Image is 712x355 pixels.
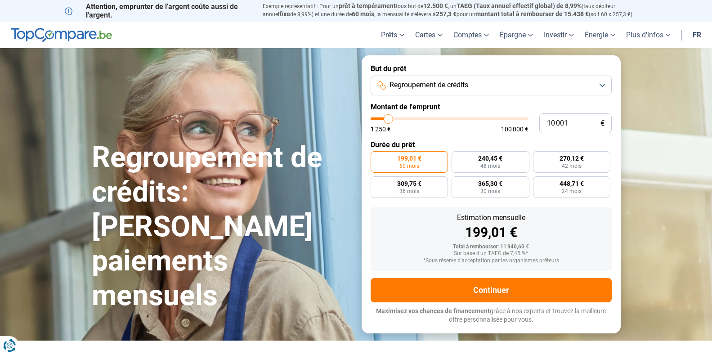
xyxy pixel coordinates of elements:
span: 24 mois [562,189,582,194]
p: Attention, emprunter de l'argent coûte aussi de l'argent. [65,2,252,19]
span: 60 mois [399,163,419,169]
div: Estimation mensuelle [378,214,605,221]
a: Prêts [376,22,410,48]
a: Cartes [410,22,448,48]
h1: Regroupement de crédits: [PERSON_NAME] paiements mensuels [92,140,351,313]
a: Comptes [448,22,494,48]
span: 448,71 € [560,180,584,187]
span: 60 mois [352,10,374,18]
span: 42 mois [562,163,582,169]
span: 365,30 € [478,180,502,187]
img: TopCompare [11,28,112,42]
span: € [600,120,605,127]
a: Énergie [579,22,621,48]
span: Regroupement de crédits [390,80,468,90]
span: TAEG (Taux annuel effectif global) de 8,99% [457,2,582,9]
span: 12.500 € [423,2,448,9]
p: Exemple représentatif : Pour un tous but de , un (taux débiteur annuel de 8,99%) et une durée de ... [263,2,648,18]
span: 30 mois [480,189,500,194]
span: fixe [279,10,290,18]
label: Durée du prêt [371,140,612,149]
span: 48 mois [480,163,500,169]
span: 36 mois [399,189,419,194]
label: But du prêt [371,64,612,73]
div: 199,01 € [378,226,605,239]
button: Continuer [371,278,612,302]
label: Montant de l'emprunt [371,103,612,111]
div: Total à rembourser: 11 940,60 € [378,244,605,250]
span: montant total à rembourser de 15.438 € [475,10,589,18]
div: *Sous réserve d'acceptation par les organismes prêteurs [378,258,605,264]
span: Maximisez vos chances de financement [376,307,490,315]
span: prêt à tempérament [339,2,396,9]
span: 240,45 € [478,155,502,162]
a: Investir [538,22,579,48]
a: Épargne [494,22,538,48]
span: 100 000 € [501,126,528,132]
span: 309,75 € [397,180,421,187]
p: grâce à nos experts et trouvez la meilleure offre personnalisée pour vous. [371,307,612,324]
div: Sur base d'un TAEG de 7,45 %* [378,251,605,257]
a: Plus d'infos [621,22,676,48]
button: Regroupement de crédits [371,76,612,95]
span: 257,3 € [436,10,457,18]
span: 1 250 € [371,126,391,132]
a: fr [687,22,707,48]
span: 270,12 € [560,155,584,162]
span: 199,01 € [397,155,421,162]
